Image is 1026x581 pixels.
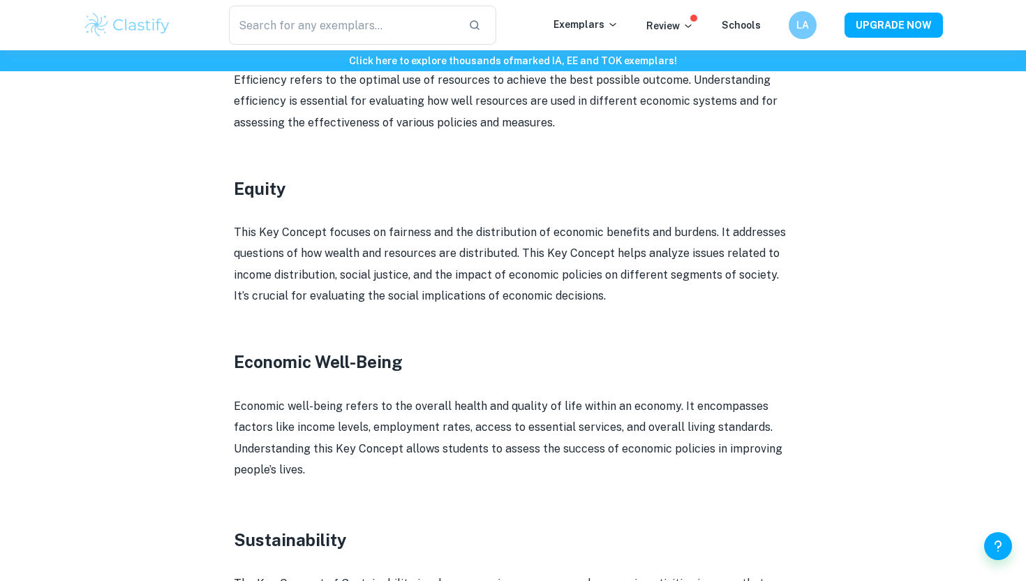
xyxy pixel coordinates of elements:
img: Clastify logo [83,11,172,39]
button: UPGRADE NOW [845,13,943,38]
h6: Click here to explore thousands of marked IA, EE and TOK exemplars ! [3,53,1023,68]
p: Economic well-being refers to the overall health and quality of life within an economy. It encomp... [234,396,792,481]
p: Efficiency refers to the optimal use of resources to achieve the best possible outcome. Understan... [234,70,792,133]
p: Review [646,18,694,34]
p: Exemplars [553,17,618,32]
h3: Sustainability [234,527,792,552]
h3: Equity [234,176,792,201]
input: Search for any exemplars... [229,6,457,45]
h6: LA [795,17,811,33]
a: Schools [722,20,761,31]
button: LA [789,11,817,39]
h3: Economic Well-Being [234,349,792,374]
button: Help and Feedback [984,532,1012,560]
p: This Key Concept focuses on fairness and the distribution of economic benefits and burdens. It ad... [234,222,792,307]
